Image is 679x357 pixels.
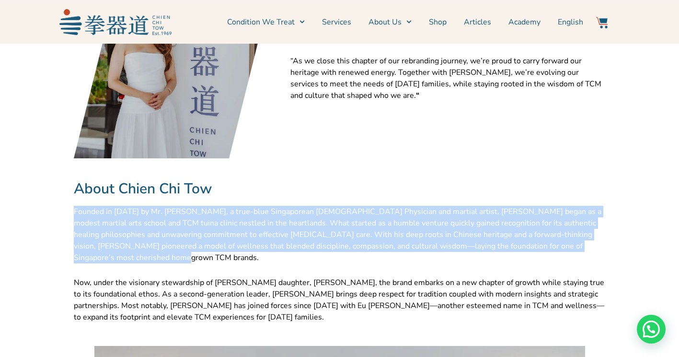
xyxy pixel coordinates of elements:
[558,16,583,28] span: English
[227,10,305,34] a: Condition We Treat
[74,206,601,263] span: Founded in [DATE] by Mr. [PERSON_NAME], a true-blue Singaporean [DEMOGRAPHIC_DATA] Physician and ...
[416,90,419,101] b: “
[176,10,584,34] nav: Menu
[368,10,412,34] a: About Us
[558,10,583,34] a: Switch to English
[74,182,606,196] h2: About Chien Chi Tow
[637,315,666,344] div: Need help? WhatsApp contact
[596,17,608,28] img: Website Icon-03
[322,10,351,34] a: Services
[508,10,541,34] a: Academy
[429,10,447,34] a: Shop
[74,277,604,322] span: Now, under the visionary stewardship of [PERSON_NAME] daughter, [PERSON_NAME], the brand embarks ...
[464,10,491,34] a: Articles
[290,56,601,101] span: “As we close this chapter of our rebranding journey, we’re proud to carry forward our heritage wi...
